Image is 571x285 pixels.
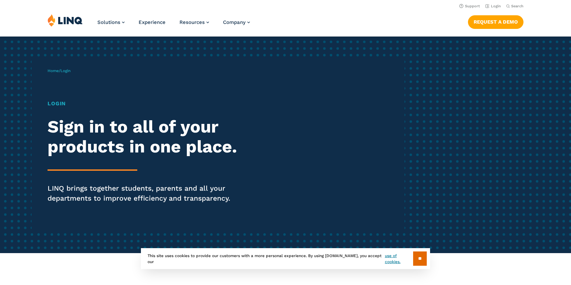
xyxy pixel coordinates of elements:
[48,117,268,157] h2: Sign in to all of your products in one place.
[60,68,70,73] span: Login
[97,14,250,36] nav: Primary Navigation
[179,19,205,25] span: Resources
[48,68,70,73] span: /
[511,4,523,8] span: Search
[179,19,209,25] a: Resources
[48,183,268,203] p: LINQ brings together students, parents and all your departments to improve efficiency and transpa...
[506,4,523,9] button: Open Search Bar
[97,19,125,25] a: Solutions
[468,14,523,29] nav: Button Navigation
[48,14,83,27] img: LINQ | K‑12 Software
[385,253,413,265] a: use of cookies.
[48,68,59,73] a: Home
[141,248,430,269] div: This site uses cookies to provide our customers with a more personal experience. By using [DOMAIN...
[468,15,523,29] a: Request a Demo
[223,19,246,25] span: Company
[97,19,120,25] span: Solutions
[139,19,166,25] a: Experience
[459,4,480,8] a: Support
[223,19,250,25] a: Company
[48,100,268,108] h1: Login
[485,4,501,8] a: Login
